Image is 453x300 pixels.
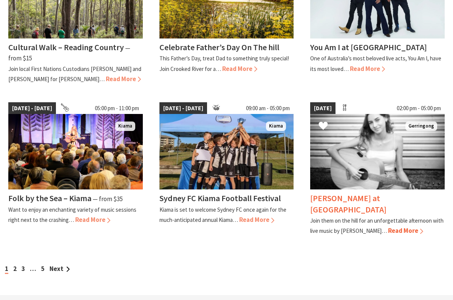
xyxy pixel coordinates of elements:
span: Kiama [266,122,286,131]
span: Read More [239,215,274,224]
span: Read More [222,65,257,73]
a: [DATE] - [DATE] 05:00 pm - 11:00 pm Folk by the Sea - Showground Pavilion Kiama Folk by the Sea –... [8,102,143,236]
span: [DATE] - [DATE] [8,102,56,114]
p: This Father’s Day, treat Dad to something truly special! Join Crooked River for a… [159,55,289,72]
span: Read More [106,75,141,83]
span: ⁠— from $35 [93,195,123,203]
a: 5 [41,265,45,273]
span: 05:00 pm - 11:00 pm [91,102,143,114]
img: Folk by the Sea - Showground Pavilion [8,114,143,189]
p: Kiama is set to welcome Sydney FC once again for the much-anticipated annual Kiama… [159,206,286,223]
h4: Sydney FC Kiama Football Festival [159,193,281,203]
img: sfc-kiama-football-festival-2 [159,114,294,189]
span: Read More [388,226,423,235]
a: 2 [13,265,17,273]
h4: [PERSON_NAME] at [GEOGRAPHIC_DATA] [310,193,387,214]
p: Join local First Nations Custodians [PERSON_NAME] and [PERSON_NAME] for [PERSON_NAME]… [8,65,141,83]
a: [DATE] 02:00 pm - 05:00 pm Tayah Larsen Gerringong [PERSON_NAME] at [GEOGRAPHIC_DATA] Join them o... [310,102,445,236]
span: 02:00 pm - 05:00 pm [393,102,445,114]
span: Kiama [115,122,135,131]
h4: You Am I at [GEOGRAPHIC_DATA] [310,42,427,52]
p: Join them on the hill for an unforgettable afternoon with live music by [PERSON_NAME]… [310,217,444,234]
span: 1 [5,265,8,274]
img: Tayah Larsen [310,114,445,189]
span: 09:00 am - 05:00 pm [242,102,294,114]
h4: Cultural Walk – Reading Country [8,42,124,52]
span: [DATE] - [DATE] [159,102,207,114]
span: Read More [75,215,110,224]
span: [DATE] [310,102,335,114]
a: Next [49,265,70,273]
a: [DATE] - [DATE] 09:00 am - 05:00 pm sfc-kiama-football-festival-2 Kiama Sydney FC Kiama Football ... [159,102,294,236]
p: Want to enjoy an enchanting variety of music sessions right next to the crashing… [8,206,136,223]
span: Gerringong [405,122,437,131]
button: Click to Favourite Tayah Larsen at Crooked River Estate [311,114,335,139]
p: One of Australia’s most beloved live acts, You Am I, have its most loved… [310,55,441,72]
h4: Celebrate Father’s Day On The hill [159,42,279,52]
a: 3 [22,265,25,273]
span: … [30,265,36,273]
h4: Folk by the Sea – Kiama [8,193,91,203]
span: Read More [350,65,385,73]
